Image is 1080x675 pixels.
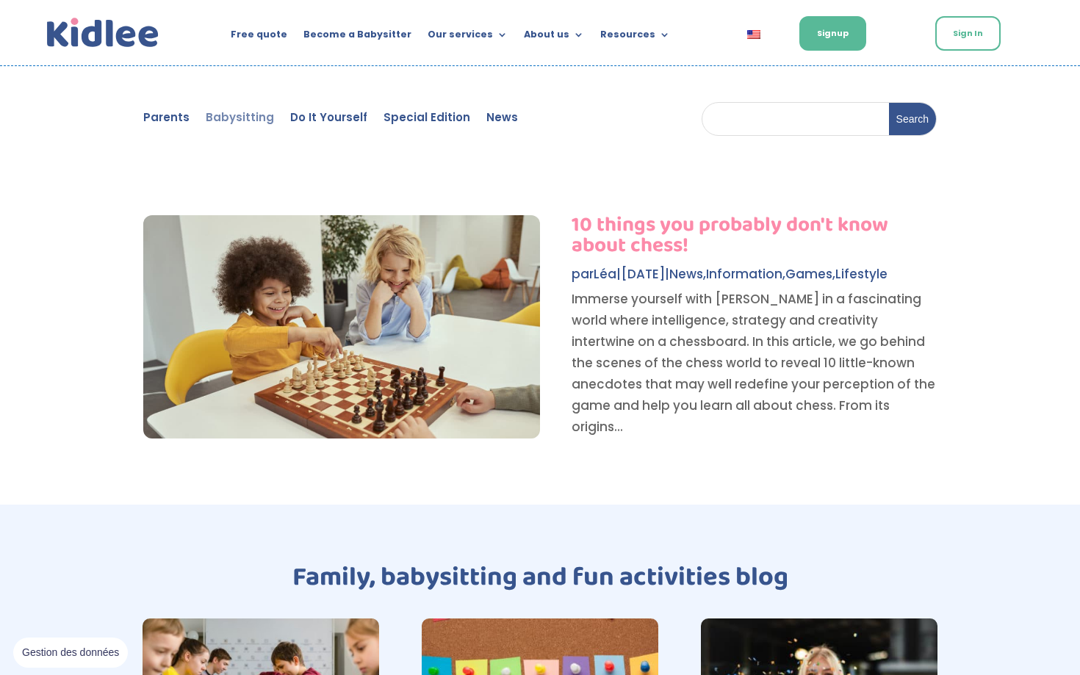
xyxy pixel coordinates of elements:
[143,264,937,285] p: par | | , , ,
[231,29,287,46] a: Free quote
[524,29,584,46] a: About us
[835,265,888,283] a: Lifestyle
[413,289,937,437] p: Immerse yourself with [PERSON_NAME] in a fascinating world where intelligence, strategy and creat...
[486,112,518,129] a: News
[13,638,128,668] button: Gestion des données
[43,15,162,51] a: Kidlee Logo
[43,15,162,51] img: logo_kidlee_blue
[303,29,411,46] a: Become a Babysitter
[799,16,866,51] a: Signup
[143,112,190,129] a: Parents
[428,29,508,46] a: Our services
[143,215,540,438] img: 10 things you probably don't know about chess!
[290,112,367,129] a: Do It Yourself
[600,29,670,46] a: Resources
[22,646,119,660] span: Gestion des données
[572,209,888,262] a: 10 things you probably don't know about chess!
[206,112,274,129] a: Babysitting
[594,265,616,283] a: Léa
[706,265,782,283] a: Information
[785,265,832,283] a: Games
[143,564,937,598] h1: Family, babysitting and fun activities blog
[669,265,703,283] a: News
[747,30,760,39] img: English
[621,265,665,283] span: [DATE]
[935,16,1001,51] a: Sign In
[384,112,470,129] a: Special Edition
[889,103,936,134] input: Search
